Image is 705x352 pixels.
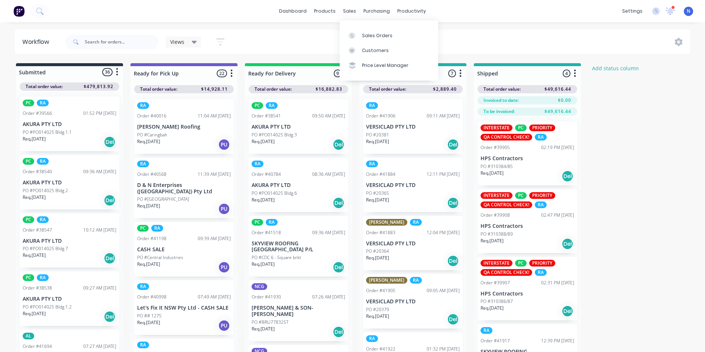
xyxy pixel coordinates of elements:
div: Del [104,311,116,323]
div: purchasing [360,6,394,17]
p: AKURA PTY LTD [252,182,345,188]
div: RA [410,219,422,226]
div: Del [104,194,116,206]
p: AKURA PTY LTD [23,296,116,302]
span: Total order value: [484,86,521,93]
div: Order #41694 [23,343,52,350]
a: Customers [340,43,438,58]
p: SKYVIEW ROOFING [GEOGRAPHIC_DATA] P/L [252,240,345,253]
p: AKURA PTY LTD [23,180,116,186]
div: RA [535,269,547,276]
div: 02:31 PM [DATE] [541,280,574,286]
p: Req. [DATE] [366,138,389,145]
div: Del [333,197,345,209]
p: Req. [DATE] [366,313,389,320]
div: 07:26 AM [DATE] [312,294,345,300]
p: Req. [DATE] [137,138,160,145]
span: Total order value: [140,86,177,93]
p: PO #PO014025 Bldg 6 [252,190,297,197]
p: Req. [DATE] [23,310,46,317]
div: RA [266,219,278,226]
div: PC [23,274,34,281]
div: PCRAOrder #3854710:12 AM [DATE]AKURA PTY LTDPO #PO014025 Bldg 7Req.[DATE]Del [20,213,119,268]
p: AKURA PTY LTD [252,124,345,130]
div: Order #38538 [23,285,52,291]
div: Order #41883 [366,229,395,236]
div: Workflow [22,38,53,46]
div: 12:39 PM [DATE] [541,338,574,344]
div: Order #41905 [366,287,395,294]
div: INTERSTATEPCPRIORITYQA CONTROL CHECK!RAOrder #3990702:31 PM [DATE]HPS ContractorsPO #310386/87Req... [478,257,577,321]
div: settings [618,6,646,17]
div: RA [37,274,49,281]
div: AL [23,333,34,339]
div: RA [151,225,163,232]
div: 09:11 AM [DATE] [427,113,460,119]
div: NCGOrder #4193007:26 AM [DATE][PERSON_NAME] & SON-[PERSON_NAME]PO #BRU77832STReq.[DATE]Del [249,280,348,341]
div: Order #40998 [137,294,166,300]
div: INTERSTATE [481,192,512,199]
p: VERSICLAD PTY LTD [366,298,460,305]
p: PO #BRU77832ST [252,319,288,326]
div: Sales Orders [362,32,392,39]
div: Order #39566 [23,110,52,117]
span: N [687,8,690,14]
span: Total order value: [255,86,292,93]
div: RA [410,277,422,284]
div: Customers [362,47,389,54]
p: PO ## 1275 [137,313,162,319]
div: PC [515,192,527,199]
div: PRIORITY [529,125,555,131]
div: RA [481,327,492,334]
p: PO #CDC 6 - Square brkt [252,254,301,261]
div: RA [37,158,49,165]
div: Order #41930 [252,294,281,300]
div: Order #38547 [23,227,52,233]
span: Invoiced to date: [484,97,519,104]
span: $49,616.44 [544,108,571,115]
span: $2,889.40 [433,86,457,93]
p: PO #310388/89 [481,231,513,238]
p: PO #PO014025 Bldg 1.2 [23,304,72,310]
div: RA [366,161,378,167]
span: $16,882.83 [316,86,342,93]
div: Order #41917 [481,338,510,344]
div: 09:05 AM [DATE] [427,287,460,294]
div: 09:36 AM [DATE] [312,229,345,236]
div: Del [333,326,345,338]
div: RA [37,100,49,106]
div: 10:12 AM [DATE] [83,227,116,233]
div: 12:04 PM [DATE] [427,229,460,236]
div: Order #41906 [366,113,395,119]
p: Req. [DATE] [481,170,504,177]
p: Req. [DATE] [137,261,160,268]
div: RA [137,102,149,109]
div: NCG [252,283,267,290]
div: 09:50 AM [DATE] [312,113,345,119]
div: 08:36 AM [DATE] [312,171,345,178]
p: AKURA PTY LTD [23,121,116,127]
div: 07:49 AM [DATE] [198,294,231,300]
p: Req. [DATE] [481,238,504,244]
p: PO #310384/85 [481,163,513,170]
span: $14,928.11 [201,86,228,93]
p: Req. [DATE] [23,194,46,201]
p: PO #310386/87 [481,298,513,305]
div: PU [218,261,230,273]
div: [PERSON_NAME] [366,277,407,284]
p: PO #Caringbah [137,132,167,138]
p: Req. [DATE] [137,319,160,326]
div: Order #38541 [252,113,281,119]
p: HPS Contractors [481,155,574,162]
p: HPS Contractors [481,223,574,229]
p: PO #20379 [366,306,389,313]
div: Order #40568 [137,171,166,178]
p: VERSICLAD PTY LTD [366,124,460,130]
div: 09:27 AM [DATE] [83,285,116,291]
p: PO #PO014025 Bldg 3 [252,132,297,138]
div: 01:52 PM [DATE] [83,110,116,117]
span: Total order value: [26,83,63,90]
div: PC [137,225,149,232]
div: Del [562,305,573,317]
div: PU [218,203,230,215]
